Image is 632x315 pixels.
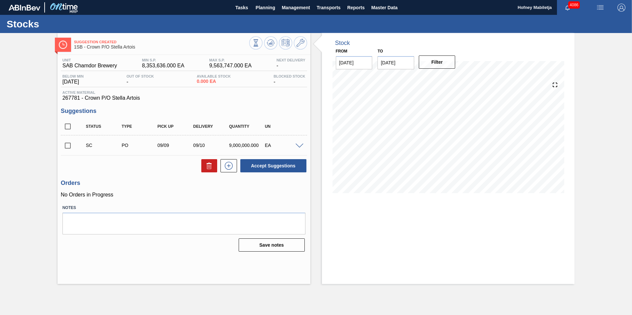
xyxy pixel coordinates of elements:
span: 267781 - Crown P/O Stella Artois [62,95,305,101]
div: New suggestion [217,159,237,172]
img: userActions [596,4,604,12]
p: No Orders in Progress [61,192,307,198]
img: Ícone [59,41,67,49]
div: - [125,74,156,85]
span: Below Min [62,74,84,78]
label: Notes [62,203,305,213]
span: 1SB - Crown P/O Stella Artois [74,45,249,50]
div: 9,000,000.000 [227,143,267,148]
span: Tasks [234,4,249,12]
div: Status [84,124,124,129]
input: mm/dd/yyyy [336,56,373,69]
span: MAX S.P. [209,58,252,62]
span: SAB Chamdor Brewery [62,63,117,69]
label: From [336,49,347,53]
span: Next Delivery [276,58,305,62]
button: Notifications [557,3,578,12]
button: Save notes [239,238,305,252]
button: Go to Master Data / General [294,36,307,50]
h3: Suggestions [61,108,307,115]
span: 9,563,747.000 EA [209,63,252,69]
span: Available Stock [197,74,231,78]
h3: Orders [61,180,307,187]
div: Delete Suggestions [198,159,217,172]
span: Active Material [62,90,305,94]
img: TNhmsLtSVTkK8tSr43FrP2fwEKptu5GPRR3wAAAABJRU5ErkJggg== [9,5,40,11]
div: Purchase order [120,143,160,148]
label: to [377,49,383,53]
button: Filter [419,55,455,69]
button: Update Chart [264,36,277,50]
button: Schedule Inventory [279,36,292,50]
span: 4086 [568,1,580,9]
div: Accept Suggestions [237,158,307,173]
div: - [275,58,307,69]
div: Type [120,124,160,129]
div: UN [263,124,303,129]
button: Stocks Overview [249,36,262,50]
span: 8,353,636.000 EA [142,63,184,69]
span: 0.000 EA [197,79,231,84]
span: [DATE] [62,79,84,85]
div: Delivery [192,124,232,129]
img: Logout [617,4,625,12]
span: Blocked Stock [274,74,305,78]
span: Suggestion Created [74,40,249,44]
div: EA [263,143,303,148]
div: 09/09/2025 [156,143,196,148]
div: 09/10/2025 [192,143,232,148]
div: Suggestion Created [84,143,124,148]
div: Pick up [156,124,196,129]
h1: Stocks [7,20,124,28]
span: Planning [256,4,275,12]
div: - [272,74,307,85]
span: Out Of Stock [127,74,154,78]
span: Unit [62,58,117,62]
span: MIN S.P. [142,58,184,62]
span: Management [282,4,310,12]
span: Reports [347,4,365,12]
span: Master Data [371,4,397,12]
div: Quantity [227,124,267,129]
button: Accept Suggestions [240,159,306,172]
span: Transports [317,4,340,12]
input: mm/dd/yyyy [377,56,414,69]
div: Stock [335,40,350,47]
